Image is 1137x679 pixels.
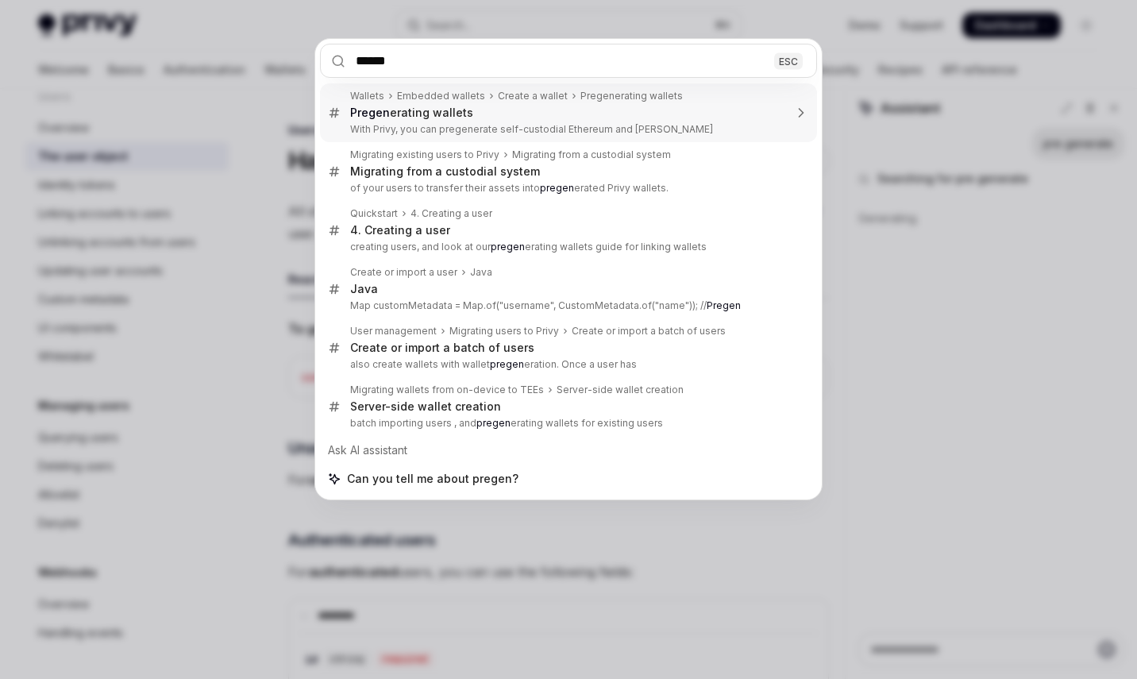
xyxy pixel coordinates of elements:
[350,417,784,430] p: batch importing users , and erating wallets for existing users
[470,266,492,279] div: Java
[350,358,784,371] p: also create wallets with wallet eration. Once a user has
[350,299,784,312] p: Map customMetadata = Map.of("username", CustomMetadata.of("name")); //
[476,417,511,429] b: pregen
[410,207,492,220] div: 4. Creating a user
[350,266,457,279] div: Create or import a user
[320,436,817,465] div: Ask AI assistant
[350,164,540,179] div: Migrating from a custodial system
[350,399,501,414] div: Server-side wallet creation
[350,325,437,338] div: User management
[580,90,683,102] div: Pregenerating wallets
[449,325,559,338] div: Migrating users to Privy
[350,123,784,136] p: With Privy, you can pregenerate self-custodial Ethereum and [PERSON_NAME]
[350,223,450,237] div: 4. Creating a user
[397,90,485,102] div: Embedded wallets
[350,282,378,296] div: Java
[498,90,568,102] div: Create a wallet
[350,106,473,120] div: erating wallets
[572,325,726,338] div: Create or import a batch of users
[350,106,390,119] b: Pregen
[540,182,574,194] b: pregen
[350,90,384,102] div: Wallets
[512,149,671,161] div: Migrating from a custodial system
[774,52,803,69] div: ESC
[707,299,741,311] b: Pregen
[557,384,684,396] div: Server-side wallet creation
[350,182,784,195] p: of your users to transfer their assets into erated Privy wallets.
[491,241,525,253] b: pregen
[350,241,784,253] p: creating users, and look at our erating wallets guide for linking wallets
[350,384,544,396] div: Migrating wallets from on-device to TEEs
[347,471,518,487] span: Can you tell me about pregen?
[350,341,534,355] div: Create or import a batch of users
[350,207,398,220] div: Quickstart
[350,149,499,161] div: Migrating existing users to Privy
[490,358,524,370] b: pregen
